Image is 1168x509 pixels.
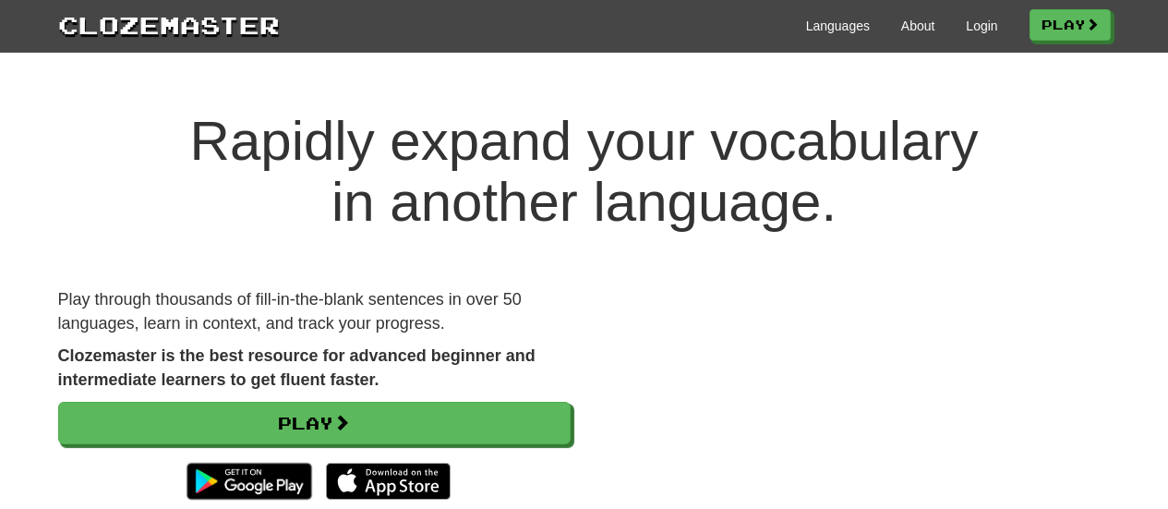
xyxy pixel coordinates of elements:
a: Languages [806,17,870,35]
a: Play [1030,9,1111,41]
a: About [901,17,935,35]
strong: Clozemaster is the best resource for advanced beginner and intermediate learners to get fluent fa... [58,346,536,389]
img: Download_on_the_App_Store_Badge_US-UK_135x40-25178aeef6eb6b83b96f5f2d004eda3bffbb37122de64afbaef7... [326,463,451,500]
a: Play [58,402,571,444]
a: Clozemaster [58,7,280,42]
img: Get it on Google Play [177,454,320,509]
a: Login [966,17,997,35]
p: Play through thousands of fill-in-the-blank sentences in over 50 languages, learn in context, and... [58,288,571,335]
